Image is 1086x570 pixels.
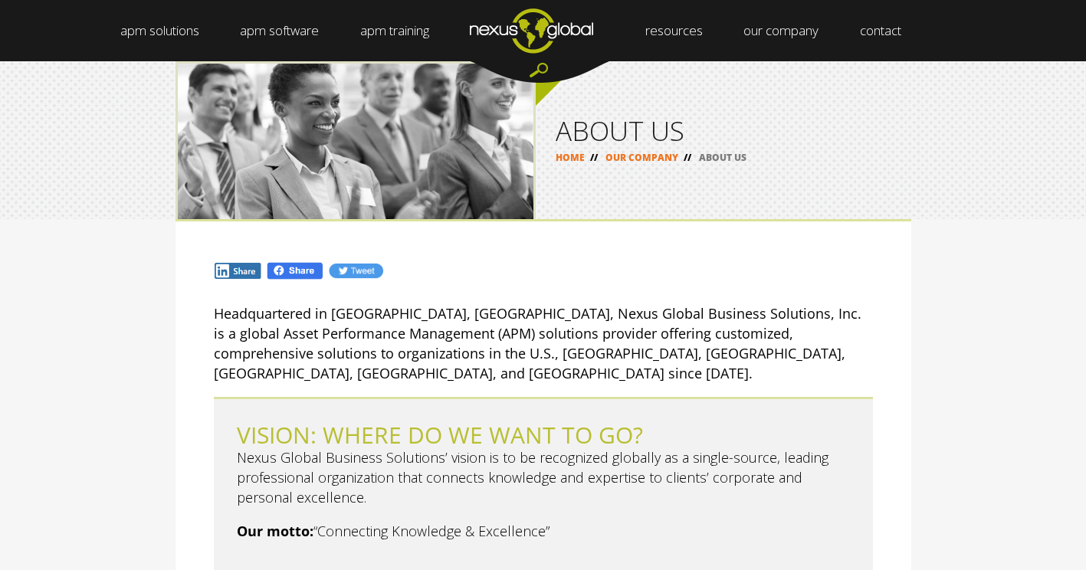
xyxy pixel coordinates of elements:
h1: ABOUT US [556,117,891,144]
a: OUR COMPANY [605,151,678,164]
img: In.jpg [214,262,263,280]
img: Tw.jpg [328,262,383,280]
span: // [678,151,697,164]
h2: VISION: WHERE DO WE WANT TO GO? [237,422,850,447]
strong: Our motto: [237,522,313,540]
img: Fb.png [266,261,324,280]
span: // [585,151,603,164]
a: HOME [556,151,585,164]
p: Headquartered in [GEOGRAPHIC_DATA], [GEOGRAPHIC_DATA], Nexus Global Business Solutions, Inc. is a... [214,303,873,383]
p: Nexus Global Business Solutions’ vision is to be recognized globally as a single-source, leading ... [237,447,850,507]
p: “Connecting Knowledge & Excellence” [237,521,850,541]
